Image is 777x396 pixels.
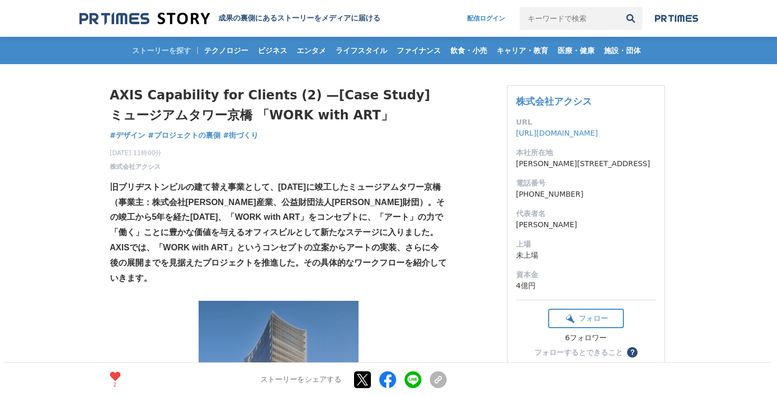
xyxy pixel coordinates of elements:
div: フォローするとできること [534,349,623,356]
span: テクノロジー [200,46,253,55]
span: ？ [629,349,636,356]
a: キャリア・教育 [492,37,552,64]
a: エンタメ [292,37,330,64]
img: 成果の裏側にあるストーリーをメディアに届ける [79,12,210,26]
p: ストーリーをシェアする [260,375,341,384]
span: ファイナンス [392,46,445,55]
a: [URL][DOMAIN_NAME] [516,129,598,137]
strong: 旧ブリヂストンビルの建て替え事業として、[DATE]に竣工したミュージアムタワー京橋（事業主：株式会社[PERSON_NAME]産業、公益財団法人[PERSON_NAME]財団）。その竣工から5... [110,182,445,237]
a: #街づくり [223,130,259,141]
a: #デザイン [110,130,146,141]
span: 施設・団体 [600,46,645,55]
span: [DATE] 11時00分 [110,148,162,158]
span: キャリア・教育 [492,46,552,55]
input: キーワードで検索 [520,7,619,30]
button: 検索 [619,7,642,30]
div: 6フォロワー [548,333,624,343]
dd: [PERSON_NAME] [516,219,656,230]
a: テクノロジー [200,37,253,64]
strong: AXISでは、「WORK with ART」というコンセプトの立案からアートの実装、さらに今後の展開までを見据えたプロジェクトを推進した。その具体的なワークフローを紹介していきます。 [110,243,447,282]
span: ライフスタイル [331,46,391,55]
dt: 代表者名 [516,208,656,219]
span: #デザイン [110,130,146,140]
span: エンタメ [292,46,330,55]
a: #プロジェクトの裏側 [148,130,220,141]
a: 医療・健康 [553,37,599,64]
a: 飲食・小売 [446,37,491,64]
a: 施設・団体 [600,37,645,64]
a: 成果の裏側にあるストーリーをメディアに届ける 成果の裏側にあるストーリーをメディアに届ける [79,12,380,26]
h2: 成果の裏側にあるストーリーをメディアに届ける [218,14,380,23]
h1: AXIS Capability for Clients (2) —[Case Study] ミュージアムタワー京橋 「WORK with ART」 [110,85,447,126]
dt: URL [516,117,656,128]
span: 飲食・小売 [446,46,491,55]
a: 株式会社アクシス [516,96,592,107]
span: 医療・健康 [553,46,599,55]
span: #プロジェクトの裏側 [148,130,220,140]
span: ビジネス [254,46,291,55]
a: 株式会社アクシス [110,162,160,171]
a: ビジネス [254,37,291,64]
dt: 本社所在地 [516,147,656,158]
img: prtimes [655,14,698,23]
dt: 上場 [516,239,656,250]
dt: 電話番号 [516,178,656,189]
p: 2 [110,382,120,387]
dd: 4億円 [516,280,656,291]
dd: [PERSON_NAME][STREET_ADDRESS] [516,158,656,169]
button: フォロー [548,309,624,328]
a: ファイナンス [392,37,445,64]
dd: 未上場 [516,250,656,261]
a: ライフスタイル [331,37,391,64]
span: #街づくり [223,130,259,140]
a: 配信ログイン [457,7,516,30]
dt: 資本金 [516,269,656,280]
button: ？ [627,347,638,358]
dd: [PHONE_NUMBER] [516,189,656,200]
